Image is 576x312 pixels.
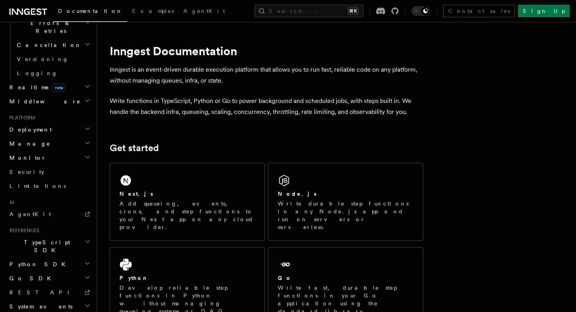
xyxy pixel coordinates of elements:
[110,64,423,86] p: Inngest is an event-driven durable execution platform that allows you to run fast, reliable code ...
[348,7,359,15] kbd: ⌘K
[14,38,92,52] button: Cancellation
[6,97,81,105] span: Middleware
[6,303,72,310] span: System events
[6,238,85,254] span: TypeScript SDK
[120,200,255,231] p: Add queueing, events, crons, and step functions to your Next app on any cloud provider.
[6,115,35,121] span: Platform
[17,70,58,76] span: Logging
[6,165,92,179] a: Security
[6,199,14,206] span: AI
[6,235,92,257] button: TypeScript SDK
[6,227,39,234] span: References
[14,52,92,66] a: Versioning
[411,6,430,16] button: Toggle dark mode
[6,123,92,137] button: Deployment
[14,19,85,35] span: Errors & Retries
[120,190,153,198] h2: Next.js
[6,140,51,148] span: Manage
[53,2,127,22] a: Documentation
[17,56,69,62] span: Versioning
[6,80,92,94] button: Realtimenew
[443,5,515,17] a: Contact sales
[278,190,317,198] h2: Node.js
[6,274,56,282] span: Go SDK
[278,274,292,282] h2: Go
[120,274,149,282] h2: Python
[183,8,225,14] span: AgentKit
[14,16,92,38] button: Errors & Retries
[6,285,92,299] a: REST API
[9,289,76,296] span: REST API
[6,126,52,133] span: Deployment
[6,207,92,221] a: AgentKit
[268,163,423,241] a: Node.jsWrite durable step functions in any Node.js app and run on servers or serverless.
[278,200,413,231] p: Write durable step functions in any Node.js app and run on servers or serverless.
[110,163,265,241] a: Next.jsAdd queueing, events, crons, and step functions to your Next app on any cloud provider.
[53,83,65,92] span: new
[6,94,92,108] button: Middleware
[132,8,174,14] span: Examples
[110,142,159,153] a: Get started
[9,211,51,217] span: AgentKit
[58,8,123,14] span: Documentation
[14,41,82,49] span: Cancellation
[9,183,66,189] span: Limitations
[6,137,92,151] button: Manage
[110,96,423,117] p: Write functions in TypeScript, Python or Go to power background and scheduled jobs, with steps bu...
[127,2,179,21] a: Examples
[179,2,230,21] a: AgentKit
[255,5,363,17] button: Search...⌘K
[6,271,92,285] button: Go SDK
[9,169,44,175] span: Security
[6,151,92,165] button: Monitor
[6,83,65,91] span: Realtime
[6,154,46,162] span: Monitor
[110,44,423,58] h1: Inngest Documentation
[518,5,570,17] a: Sign Up
[6,260,70,268] span: Python SDK
[14,66,92,80] a: Logging
[6,257,92,271] button: Python SDK
[6,179,92,193] a: Limitations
